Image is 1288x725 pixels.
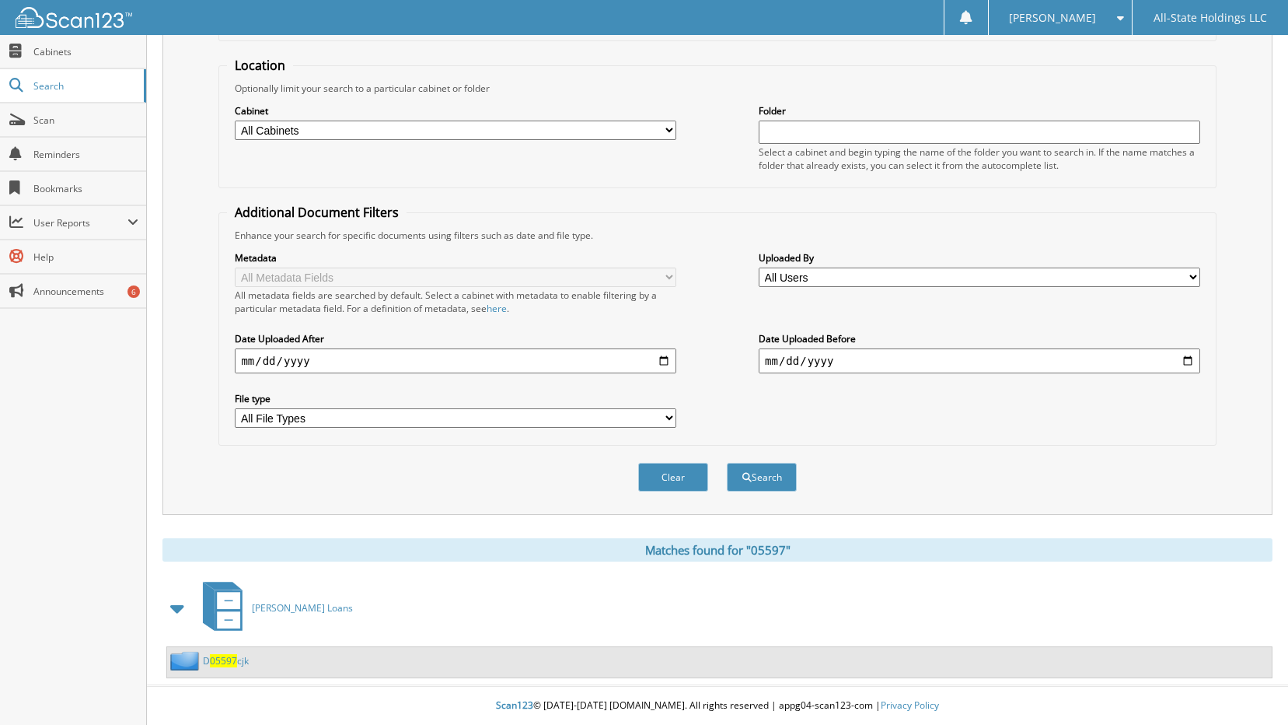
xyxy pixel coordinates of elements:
span: Scan123 [496,699,533,712]
span: User Reports [33,216,127,229]
span: Search [33,79,136,93]
a: D05597cjk [203,654,249,667]
label: Uploaded By [759,251,1200,264]
a: Privacy Policy [881,699,939,712]
label: Metadata [235,251,676,264]
iframe: Chat Widget [1210,650,1288,725]
span: Help [33,250,138,264]
span: Cabinets [33,45,138,58]
span: Bookmarks [33,182,138,195]
img: folder2.png [170,651,203,671]
span: Reminders [33,148,138,161]
div: Optionally limit your search to a particular cabinet or folder [227,82,1207,95]
a: [PERSON_NAME] Loans [194,577,353,639]
button: Search [727,463,797,492]
input: end [759,348,1200,373]
input: start [235,348,676,373]
legend: Location [227,57,293,74]
div: © [DATE]-[DATE] [DOMAIN_NAME]. All rights reserved | appg04-scan123-com | [147,687,1288,725]
label: Date Uploaded After [235,332,676,345]
div: All metadata fields are searched by default. Select a cabinet with metadata to enable filtering b... [235,289,676,315]
div: Matches found for "05597" [162,538,1272,562]
span: All-State Holdings LLC [1154,13,1267,23]
label: Folder [759,104,1200,117]
img: scan123-logo-white.svg [16,7,132,28]
span: Scan [33,114,138,127]
label: Date Uploaded Before [759,332,1200,345]
div: Select a cabinet and begin typing the name of the folder you want to search in. If the name match... [759,145,1200,172]
button: Clear [638,463,708,492]
label: File type [235,392,676,405]
div: 6 [127,285,140,298]
div: Enhance your search for specific documents using filters such as date and file type. [227,229,1207,242]
label: Cabinet [235,104,676,117]
legend: Additional Document Filters [227,204,407,221]
span: Announcements [33,285,138,298]
a: here [487,302,507,315]
span: 05597 [210,654,237,667]
span: [PERSON_NAME] Loans [252,601,353,615]
span: [PERSON_NAME] [1009,13,1096,23]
